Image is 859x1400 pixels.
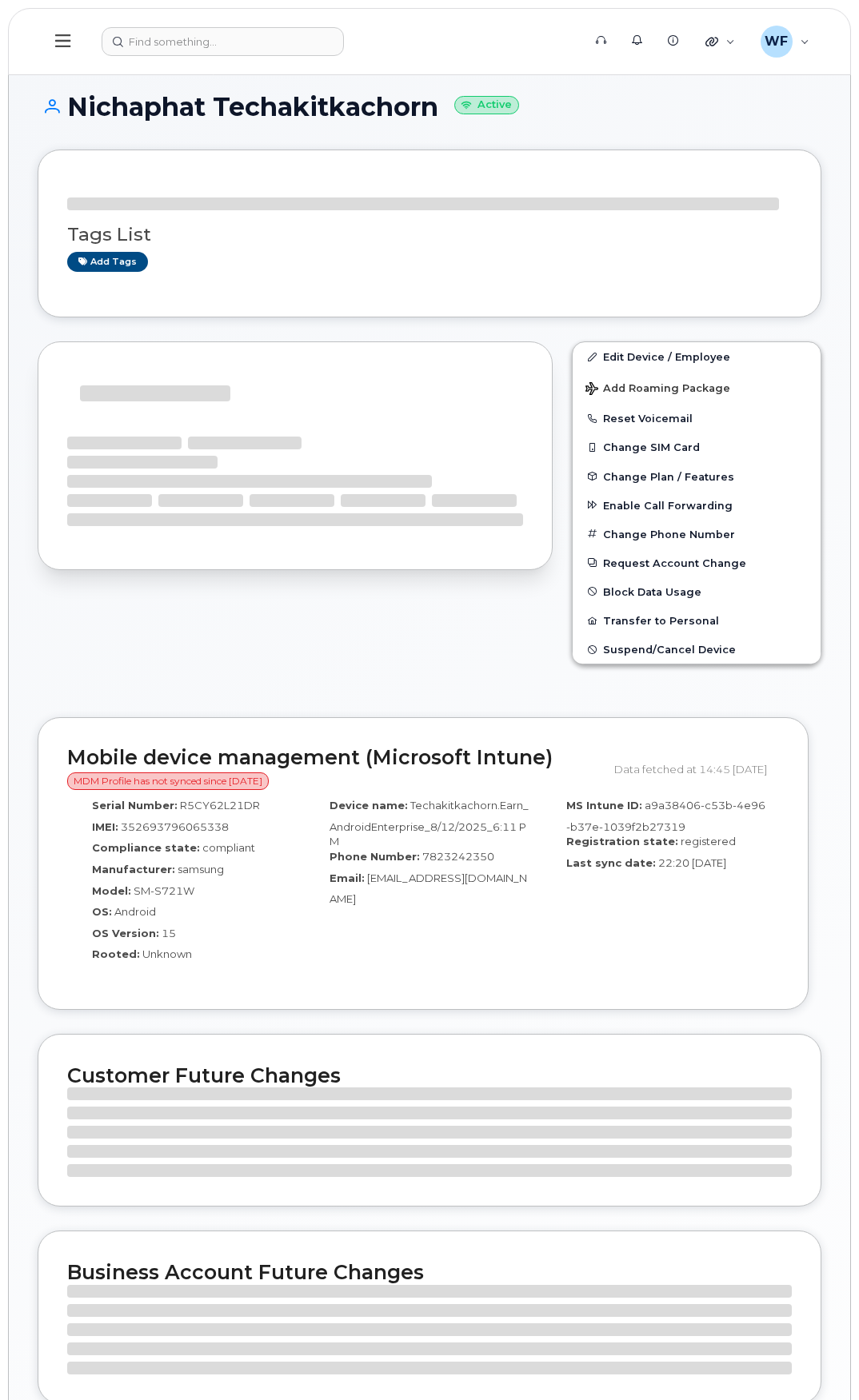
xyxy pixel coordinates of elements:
button: Block Data Usage [573,577,821,606]
label: Last sync date: [566,856,656,871]
label: Device name: [330,798,408,813]
span: compliant [202,841,255,854]
button: Reset Voicemail [573,404,821,433]
span: 15 [162,927,176,939]
div: Data fetched at 14:45 [DATE] [614,754,779,784]
span: Unknown [142,947,192,960]
h3: Tags List [67,225,792,245]
span: Enable Call Forwarding [603,499,733,511]
button: Suspend/Cancel Device [573,635,821,664]
label: OS Version: [92,926,159,941]
span: [EMAIL_ADDRESS][DOMAIN_NAME] [330,872,527,906]
a: Edit Device / Employee [573,342,821,371]
small: Active [454,96,519,114]
button: Change SIM Card [573,433,821,461]
span: Add Roaming Package [585,382,730,397]
span: Android [114,905,156,918]
span: SM-S721W [134,884,194,897]
h2: Mobile device management (Microsoft Intune) [67,747,602,791]
span: Techakitkachorn.Earn_AndroidEnterprise_8/12/2025_6:11 PM [330,799,529,848]
label: Registration state: [566,834,678,849]
label: MS Intune ID: [566,798,642,813]
button: Change Plan / Features [573,462,821,491]
span: 352693796065338 [121,820,229,833]
label: Phone Number: [330,849,420,864]
span: Change Plan / Features [603,470,734,482]
span: R5CY62L21DR [180,799,260,812]
button: Transfer to Personal [573,606,821,635]
button: Enable Call Forwarding [573,491,821,520]
label: Serial Number: [92,798,178,813]
h2: Customer Future Changes [67,1063,792,1087]
h1: Nichaphat Techakitkachorn [38,93,821,121]
span: Suspend/Cancel Device [603,644,736,656]
label: Compliance state: [92,840,200,856]
label: IMEI: [92,820,118,835]
button: Add Roaming Package [573,371,821,404]
a: Add tags [67,252,148,272]
button: Request Account Change [573,548,821,577]
span: registered [681,835,736,848]
label: OS: [92,904,112,919]
span: 7823242350 [422,850,494,863]
span: MDM Profile has not synced since [DATE] [67,772,269,790]
label: Manufacturer: [92,862,175,877]
h2: Business Account Future Changes [67,1260,792,1284]
label: Email: [330,871,365,886]
label: Model: [92,883,131,899]
span: a9a38406-c53b-4e96-b37e-1039f2b27319 [566,799,765,833]
label: Rooted: [92,947,140,962]
button: Change Phone Number [573,520,821,548]
span: samsung [178,863,224,875]
span: 22:20 [DATE] [658,856,726,869]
